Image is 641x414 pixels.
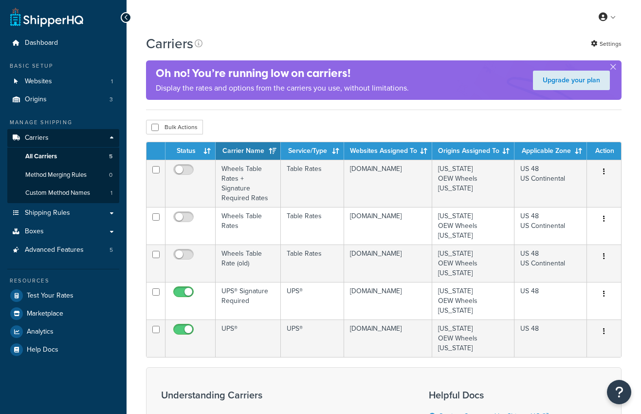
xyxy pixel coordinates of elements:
a: All Carriers 5 [7,148,119,166]
td: [DOMAIN_NAME] [344,160,432,207]
td: Wheels Table Rate (old) [216,245,281,282]
a: Upgrade your plan [533,71,610,90]
td: Wheels Table Rates [216,207,281,245]
span: Method Merging Rules [25,171,87,179]
li: All Carriers [7,148,119,166]
th: Action [587,142,621,160]
td: Table Rates [281,207,345,245]
li: Method Merging Rules [7,166,119,184]
li: Websites [7,73,119,91]
td: US 48 US Continental [514,207,587,245]
a: Advanced Features 5 [7,241,119,259]
a: Marketplace [7,305,119,322]
a: Method Merging Rules 0 [7,166,119,184]
td: [US_STATE] OEW Wheels [US_STATE] [432,320,514,357]
div: Basic Setup [7,62,119,70]
a: Origins 3 [7,91,119,109]
a: Shipping Rules [7,204,119,222]
button: Bulk Actions [146,120,203,134]
span: All Carriers [25,152,57,161]
span: 3 [110,95,113,104]
td: [US_STATE] OEW Wheels [US_STATE] [432,282,514,320]
h4: Oh no! You’re running low on carriers! [156,65,409,81]
li: Advanced Features [7,241,119,259]
td: Table Rates [281,245,345,282]
th: Service/Type: activate to sort column ascending [281,142,345,160]
a: Dashboard [7,34,119,52]
div: Resources [7,277,119,285]
a: Custom Method Names 1 [7,184,119,202]
td: [US_STATE] OEW Wheels [US_STATE] [432,207,514,245]
span: Custom Method Names [25,189,90,197]
span: Boxes [25,227,44,236]
a: Carriers [7,129,119,147]
span: Advanced Features [25,246,84,254]
span: Test Your Rates [27,292,73,300]
h1: Carriers [146,34,193,53]
td: [US_STATE] OEW Wheels [US_STATE] [432,160,514,207]
td: US 48 US Continental [514,245,587,282]
td: UPS® Signature Required [216,282,281,320]
button: Open Resource Center [607,380,631,404]
h3: Helpful Docs [429,390,556,400]
span: 5 [110,246,113,254]
td: US 48 [514,282,587,320]
th: Applicable Zone: activate to sort column ascending [514,142,587,160]
p: Display the rates and options from the carriers you use, without limitations. [156,81,409,95]
td: [US_STATE] OEW Wheels [US_STATE] [432,245,514,282]
span: Shipping Rules [25,209,70,217]
li: Origins [7,91,119,109]
a: Websites 1 [7,73,119,91]
span: Marketplace [27,310,63,318]
td: UPS® [281,282,345,320]
li: Custom Method Names [7,184,119,202]
li: Carriers [7,129,119,203]
a: Test Your Rates [7,287,119,304]
td: Wheels Table Rates + Signature Required Rates [216,160,281,207]
td: [DOMAIN_NAME] [344,282,432,320]
th: Status: activate to sort column ascending [165,142,216,160]
a: Settings [591,37,622,51]
td: UPS® [281,320,345,357]
span: Dashboard [25,39,58,47]
a: Boxes [7,223,119,241]
span: 1 [111,77,113,86]
th: Websites Assigned To: activate to sort column ascending [344,142,432,160]
a: ShipperHQ Home [10,7,83,27]
span: Origins [25,95,47,104]
span: 1 [110,189,112,197]
td: [DOMAIN_NAME] [344,245,432,282]
td: [DOMAIN_NAME] [344,320,432,357]
span: Help Docs [27,346,58,354]
th: Carrier Name: activate to sort column ascending [216,142,281,160]
div: Manage Shipping [7,118,119,127]
span: 0 [109,171,112,179]
span: Carriers [25,134,49,142]
td: US 48 [514,320,587,357]
span: Websites [25,77,52,86]
th: Origins Assigned To: activate to sort column ascending [432,142,514,160]
span: Analytics [27,328,54,336]
td: US 48 US Continental [514,160,587,207]
td: [DOMAIN_NAME] [344,207,432,245]
td: UPS® [216,320,281,357]
span: 5 [109,152,112,161]
h3: Understanding Carriers [161,390,404,400]
a: Help Docs [7,341,119,358]
td: Table Rates [281,160,345,207]
a: Analytics [7,323,119,340]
